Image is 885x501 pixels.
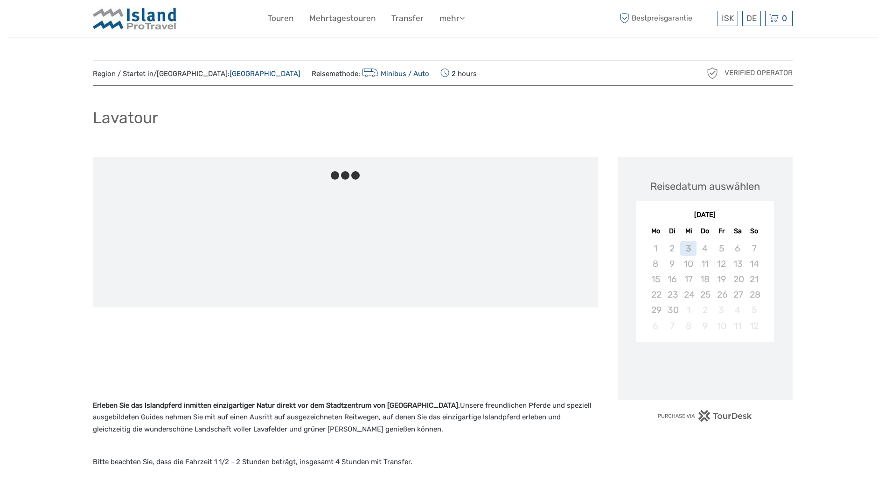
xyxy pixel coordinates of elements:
[746,225,762,237] div: So
[664,271,680,287] div: Not available Dienstag, 16. September 2025
[360,70,430,78] a: Minibus / Auto
[439,12,465,25] a: mehr
[639,241,771,334] div: month 2025-09
[636,210,774,220] div: [DATE]
[93,108,158,127] h1: Lavatour
[648,241,664,256] div: Not available Montag, 1. September 2025
[664,225,680,237] div: Di
[730,318,746,334] div: Not available Samstag, 11. Oktober 2025
[730,271,746,287] div: Not available Samstag, 20. September 2025
[746,271,762,287] div: Not available Sonntag, 21. September 2025
[697,225,713,237] div: Do
[680,318,697,334] div: Not available Mittwoch, 8. Oktober 2025
[713,318,730,334] div: Not available Freitag, 10. Oktober 2025
[722,14,734,23] span: ISK
[309,12,376,25] a: Mehrtagestouren
[93,69,300,79] span: Region / Startet in/[GEOGRAPHIC_DATA]:
[780,14,788,23] span: 0
[713,241,730,256] div: Not available Freitag, 5. September 2025
[697,256,713,271] div: Not available Donnerstag, 11. September 2025
[730,256,746,271] div: Not available Samstag, 13. September 2025
[312,67,430,80] span: Reisemethode:
[93,7,177,30] img: Iceland ProTravel
[657,410,752,422] img: PurchaseViaTourDesk.png
[648,287,664,302] div: Not available Montag, 22. September 2025
[697,302,713,318] div: Not available Donnerstag, 2. Oktober 2025
[650,179,760,194] div: Reisedatum auswählen
[730,225,746,237] div: Sa
[648,302,664,318] div: Not available Montag, 29. September 2025
[618,11,715,26] span: Bestpreisgarantie
[725,68,793,78] span: Verified Operator
[680,256,697,271] div: Not available Mittwoch, 10. September 2025
[664,256,680,271] div: Not available Dienstag, 9. September 2025
[268,12,293,25] a: Touren
[648,318,664,334] div: Not available Montag, 6. Oktober 2025
[680,287,697,302] div: Not available Mittwoch, 24. September 2025
[697,318,713,334] div: Not available Donnerstag, 9. Oktober 2025
[230,70,300,78] a: [GEOGRAPHIC_DATA]
[730,287,746,302] div: Not available Samstag, 27. September 2025
[648,256,664,271] div: Not available Montag, 8. September 2025
[664,318,680,334] div: Not available Dienstag, 7. Oktober 2025
[746,302,762,318] div: Not available Sonntag, 5. Oktober 2025
[713,271,730,287] div: Not available Freitag, 19. September 2025
[440,67,477,80] span: 2 hours
[664,287,680,302] div: Not available Dienstag, 23. September 2025
[697,271,713,287] div: Not available Donnerstag, 18. September 2025
[705,66,720,81] img: verified_operator_grey_128.png
[93,456,598,468] p: Bitte beachten Sie, dass die Fahrzeit 1 1/2 - 2 Stunden beträgt, insgesamt 4 Stunden mit Transfer.
[680,271,697,287] div: Not available Mittwoch, 17. September 2025
[713,287,730,302] div: Not available Freitag, 26. September 2025
[664,302,680,318] div: Not available Dienstag, 30. September 2025
[702,366,708,372] div: Loading...
[713,225,730,237] div: Fr
[713,256,730,271] div: Not available Freitag, 12. September 2025
[648,271,664,287] div: Not available Montag, 15. September 2025
[746,256,762,271] div: Not available Sonntag, 14. September 2025
[93,400,598,436] p: Unsere freundlichen Pferde und speziell ausgebildeten Guides nehmen Sie mit auf einen Ausritt auf...
[391,12,424,25] a: Transfer
[664,241,680,256] div: Not available Dienstag, 2. September 2025
[697,241,713,256] div: Not available Donnerstag, 4. September 2025
[746,287,762,302] div: Not available Sonntag, 28. September 2025
[730,302,746,318] div: Not available Samstag, 4. Oktober 2025
[680,241,697,256] div: Not available Mittwoch, 3. September 2025
[680,302,697,318] div: Not available Mittwoch, 1. Oktober 2025
[648,225,664,237] div: Mo
[742,11,761,26] div: DE
[680,225,697,237] div: Mi
[697,287,713,302] div: Not available Donnerstag, 25. September 2025
[713,302,730,318] div: Not available Freitag, 3. Oktober 2025
[730,241,746,256] div: Not available Samstag, 6. September 2025
[93,401,460,410] strong: Erleben Sie das Islandpferd inmitten einzigartiger Natur direkt vor dem Stadtzentrum von [GEOGRAP...
[746,241,762,256] div: Not available Sonntag, 7. September 2025
[746,318,762,334] div: Not available Sonntag, 12. Oktober 2025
